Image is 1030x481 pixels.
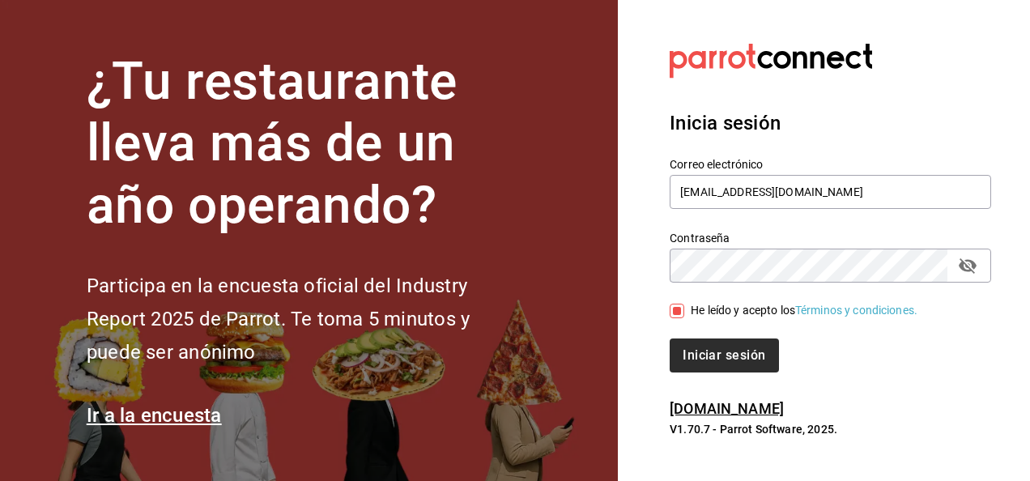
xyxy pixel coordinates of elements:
[670,400,784,417] a: [DOMAIN_NAME]
[670,158,991,169] label: Correo electrónico
[670,421,991,437] p: V1.70.7 - Parrot Software, 2025.
[670,232,991,243] label: Contraseña
[87,270,524,368] h2: Participa en la encuesta oficial del Industry Report 2025 de Parrot. Te toma 5 minutos y puede se...
[87,51,524,237] h1: ¿Tu restaurante lleva más de un año operando?
[795,304,917,317] a: Términos y condiciones.
[670,175,991,209] input: Ingresa tu correo electrónico
[670,109,991,138] h3: Inicia sesión
[670,338,778,372] button: Iniciar sesión
[87,404,222,427] a: Ir a la encuesta
[691,302,917,319] div: He leído y acepto los
[954,252,981,279] button: passwordField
